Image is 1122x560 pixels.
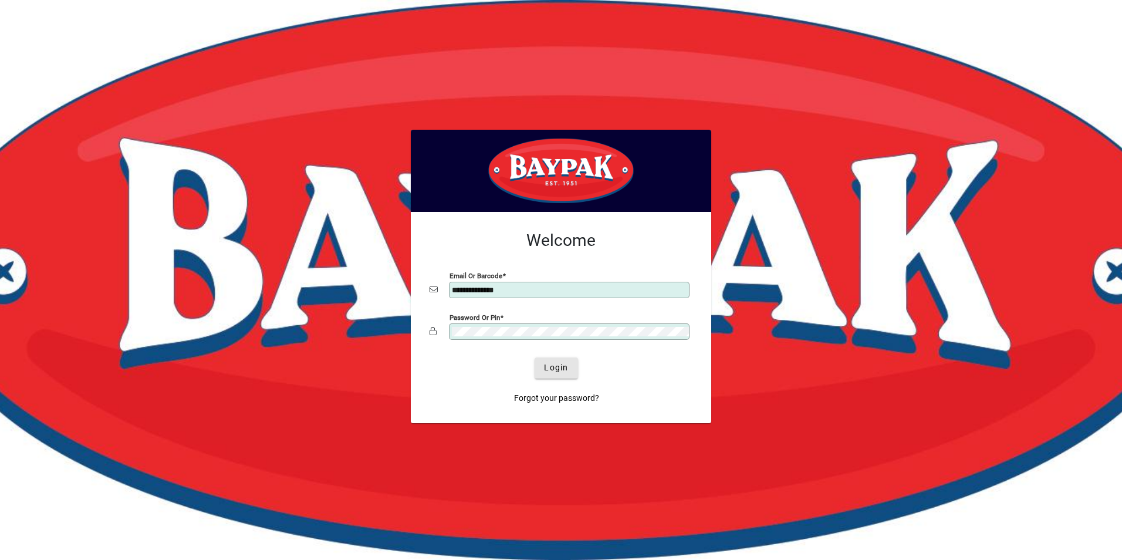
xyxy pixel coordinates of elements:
mat-label: Password or Pin [450,313,500,321]
span: Forgot your password? [514,392,599,404]
h2: Welcome [430,231,692,251]
button: Login [535,357,577,379]
span: Login [544,362,568,374]
a: Forgot your password? [509,388,604,409]
mat-label: Email or Barcode [450,271,502,279]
